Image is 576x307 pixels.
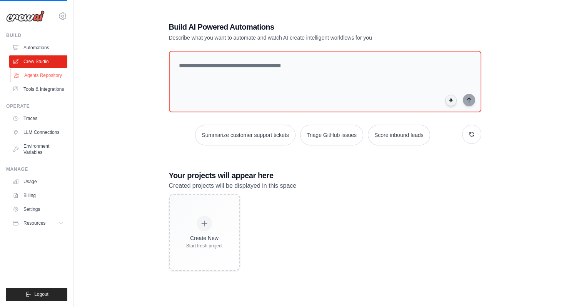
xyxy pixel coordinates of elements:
a: LLM Connections [9,126,67,138]
div: Create New [186,234,223,242]
div: Start fresh project [186,243,223,249]
button: Triage GitHub issues [300,125,363,145]
button: Logout [6,288,67,301]
a: Environment Variables [9,140,67,159]
button: Score inbound leads [368,125,430,145]
a: Billing [9,189,67,202]
img: Logo [6,10,45,22]
h3: Your projects will appear here [169,170,481,181]
button: Get new suggestions [462,125,481,144]
span: Resources [23,220,45,226]
p: Describe what you want to automate and watch AI create intelligent workflows for you [169,34,427,42]
div: Manage [6,166,67,172]
a: Usage [9,175,67,188]
span: Logout [34,291,48,297]
a: Agents Repository [10,69,68,82]
button: Resources [9,217,67,229]
button: Summarize customer support tickets [195,125,295,145]
a: Crew Studio [9,55,67,68]
div: Operate [6,103,67,109]
div: Build [6,32,67,38]
h1: Build AI Powered Automations [169,22,427,32]
button: Click to speak your automation idea [445,95,457,106]
a: Settings [9,203,67,215]
p: Created projects will be displayed in this space [169,181,481,191]
a: Tools & Integrations [9,83,67,95]
a: Automations [9,42,67,54]
a: Traces [9,112,67,125]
